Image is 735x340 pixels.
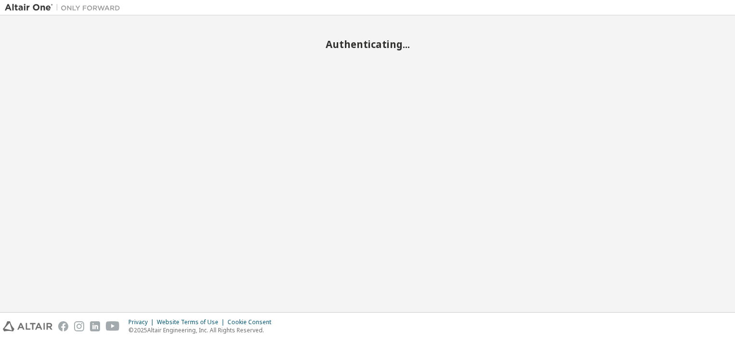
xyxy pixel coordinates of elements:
[128,318,157,326] div: Privacy
[5,38,730,50] h2: Authenticating...
[3,321,52,331] img: altair_logo.svg
[157,318,228,326] div: Website Terms of Use
[106,321,120,331] img: youtube.svg
[90,321,100,331] img: linkedin.svg
[74,321,84,331] img: instagram.svg
[5,3,125,12] img: Altair One
[228,318,277,326] div: Cookie Consent
[58,321,68,331] img: facebook.svg
[128,326,277,334] p: © 2025 Altair Engineering, Inc. All Rights Reserved.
